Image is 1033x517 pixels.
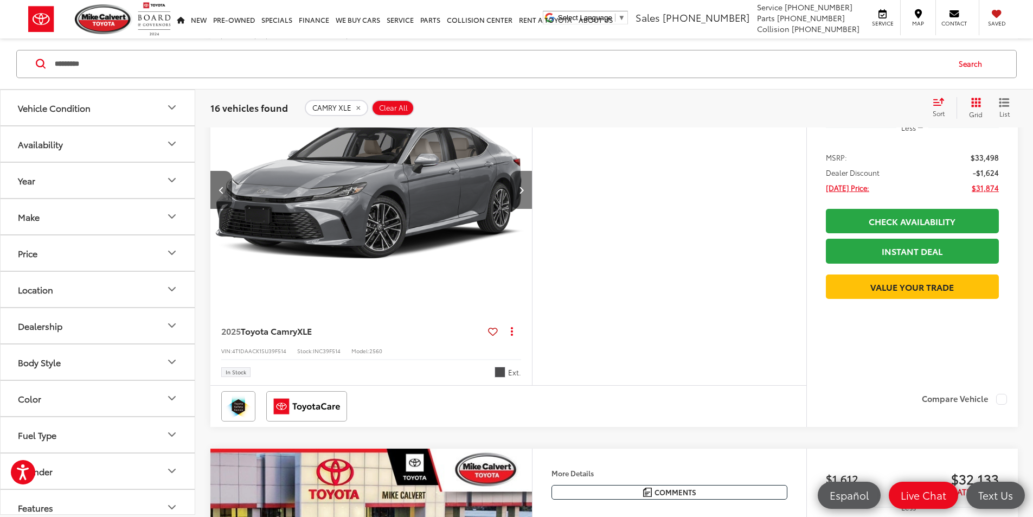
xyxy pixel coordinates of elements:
button: Next image [510,171,532,209]
div: Availability [165,137,178,150]
a: Value Your Trade [826,275,999,299]
span: Parts [757,12,775,23]
button: Previous image [210,171,232,209]
a: Instant Deal [826,239,999,263]
span: Ext. [508,367,521,378]
span: Heavy Metal [495,367,505,378]
span: Service [757,2,782,12]
div: Dealership [165,319,178,332]
div: Color [18,393,41,403]
button: Body StyleBody Style [1,344,196,379]
span: CAMRY XLE [312,103,351,112]
img: ToyotaCare Mike Calvert Toyota Houston TX [268,393,345,419]
button: Select sort value [927,97,957,118]
span: Contact [941,20,967,27]
span: $33,498 [971,152,999,163]
a: 2025Toyota CamryXLE [221,325,484,337]
button: AvailabilityAvailability [1,126,196,161]
label: Compare Vehicle [922,394,1007,405]
span: ▼ [618,14,625,22]
span: [PHONE_NUMBER] [777,12,845,23]
div: Availability [18,138,63,149]
button: Actions [502,322,521,341]
div: Dealership [18,320,62,330]
span: 2560 [369,347,382,355]
a: Text Us [966,482,1025,509]
button: MakeMake [1,199,196,234]
span: [PHONE_NUMBER] [663,10,749,24]
input: Search by Make, Model, or Keyword [54,50,948,76]
span: List [999,108,1010,118]
div: Fuel Type [165,428,178,441]
div: Year [18,175,35,185]
span: Grid [969,109,983,118]
span: Model: [351,347,369,355]
div: Cylinder [165,464,178,477]
button: Search [948,50,998,77]
button: Fuel TypeFuel Type [1,417,196,452]
button: ColorColor [1,380,196,416]
button: CylinderCylinder [1,453,196,488]
span: [PHONE_NUMBER] [785,2,852,12]
div: Features [165,501,178,514]
span: $1,612 [826,470,913,487]
span: Live Chat [895,488,952,502]
span: Less [901,123,916,132]
span: In Stock [226,369,246,375]
span: -$1,624 [973,167,999,178]
div: 2025 Toyota Camry XLE 1 [208,69,531,311]
span: INC39F514 [313,347,341,355]
span: 4T1DAACK1SU39F514 [232,347,286,355]
button: Grid View [957,97,991,118]
span: Collision [757,23,790,34]
button: PricePrice [1,235,196,270]
button: List View [991,97,1018,118]
span: [DATE] Price: [826,182,869,193]
button: Vehicle ConditionVehicle Condition [1,90,196,125]
span: Service [870,20,895,27]
div: Price [165,246,178,259]
a: Live Chat [889,482,958,509]
img: Toyota Safety Sense Mike Calvert Toyota Houston TX [223,393,253,419]
a: 2025 Toyota Camry XLE2025 Toyota Camry XLE2025 Toyota Camry XLE2025 Toyota Camry XLE [208,69,531,311]
span: Sales [636,10,660,24]
span: $32,133 [912,470,999,487]
div: Cylinder [18,465,53,476]
button: LocationLocation [1,271,196,307]
span: Toyota Camry [241,324,297,337]
span: Map [906,20,930,27]
div: Location [18,284,53,294]
div: Color [165,392,178,405]
div: Make [18,211,40,221]
span: Saved [985,20,1009,27]
button: YearYear [1,162,196,197]
h4: More Details [551,469,787,477]
button: Less [896,118,929,137]
span: Comments [655,487,696,497]
div: Price [18,247,37,258]
span: Dealer Discount [826,167,880,178]
span: Text Us [973,488,1018,502]
img: Mike Calvert Toyota [75,4,132,34]
button: Comments [551,485,787,500]
span: MSRP: [826,152,847,163]
div: Location [165,283,178,296]
div: Year [165,174,178,187]
span: XLE [297,324,312,337]
span: $31,874 [972,182,999,193]
span: Español [824,488,874,502]
a: Check Availability [826,209,999,233]
span: 16 vehicles found [210,100,288,113]
div: Make [165,210,178,223]
div: Features [18,502,53,512]
div: Vehicle Condition [18,102,91,112]
img: 2025 Toyota Camry XLE [208,69,531,311]
div: Vehicle Condition [165,101,178,114]
a: Español [818,482,881,509]
span: dropdown dots [511,327,513,335]
button: remove CAMRY%20XLE [305,99,368,116]
img: Comments [643,488,652,497]
span: Less [901,502,916,512]
span: [PHONE_NUMBER] [792,23,859,34]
